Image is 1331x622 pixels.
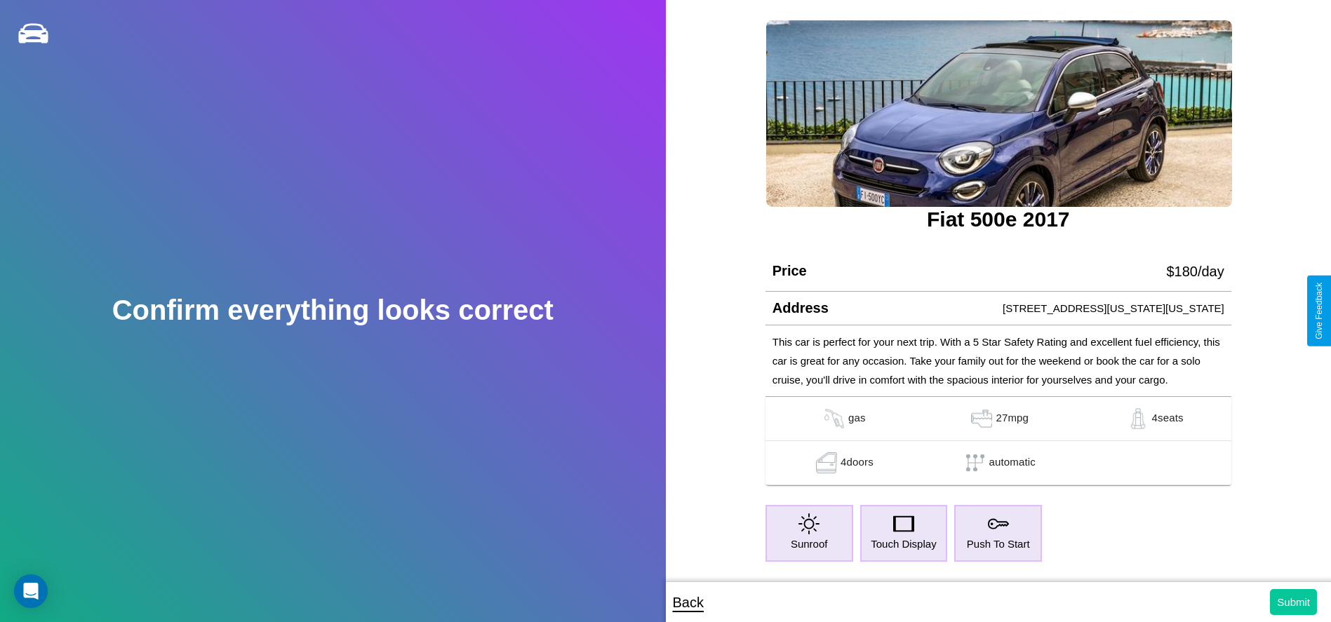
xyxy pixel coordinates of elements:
h2: Confirm everything looks correct [112,295,554,326]
div: Open Intercom Messenger [14,574,48,608]
img: gas [820,408,848,429]
button: Submit [1270,589,1317,615]
p: [STREET_ADDRESS][US_STATE][US_STATE] [1003,299,1224,318]
img: gas [1124,408,1152,429]
p: $ 180 /day [1166,259,1224,284]
div: Give Feedback [1314,283,1324,339]
h4: Price [772,263,807,279]
h4: Address [772,300,829,316]
img: gas [812,452,841,473]
p: Sunroof [791,534,828,553]
p: 27 mpg [996,408,1029,429]
p: Push To Start [967,534,1030,553]
p: 4 doors [841,452,874,473]
p: This car is perfect for your next trip. With a 5 Star Safety Rating and excellent fuel efficiency... [772,332,1224,389]
p: 4 seats [1152,408,1184,429]
table: simple table [765,397,1231,485]
p: automatic [989,452,1036,473]
p: Touch Display [871,534,936,553]
img: gas [968,408,996,429]
p: Back [673,590,704,615]
p: gas [848,408,866,429]
h3: Fiat 500e 2017 [765,208,1231,231]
